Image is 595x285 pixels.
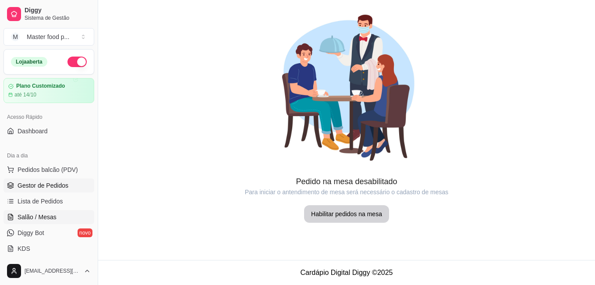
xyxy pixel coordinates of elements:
[18,213,57,221] span: Salão / Mesas
[304,205,389,223] button: Habilitar pedidos na mesa
[67,57,87,67] button: Alterar Status
[4,28,94,46] button: Select a team
[4,110,94,124] div: Acesso Rápido
[14,91,36,98] article: até 14/10
[18,165,78,174] span: Pedidos balcão (PDV)
[4,178,94,192] a: Gestor de Pedidos
[25,7,91,14] span: Diggy
[4,210,94,224] a: Salão / Mesas
[25,14,91,21] span: Sistema de Gestão
[4,260,94,281] button: [EMAIL_ADDRESS][DOMAIN_NAME]
[4,124,94,138] a: Dashboard
[18,228,44,237] span: Diggy Bot
[4,163,94,177] button: Pedidos balcão (PDV)
[4,4,94,25] a: DiggySistema de Gestão
[16,83,65,89] article: Plano Customizado
[4,226,94,240] a: Diggy Botnovo
[98,260,595,285] footer: Cardápio Digital Diggy © 2025
[18,127,48,135] span: Dashboard
[4,242,94,256] a: KDS
[25,267,80,274] span: [EMAIL_ADDRESS][DOMAIN_NAME]
[98,188,595,196] article: Para iniciar o antendimento de mesa será necessário o cadastro de mesas
[27,32,69,41] div: Master food p ...
[18,181,68,190] span: Gestor de Pedidos
[4,149,94,163] div: Dia a dia
[18,244,30,253] span: KDS
[4,78,94,103] a: Plano Customizadoaté 14/10
[98,175,595,188] article: Pedido na mesa desabilitado
[11,57,47,67] div: Loja aberta
[11,32,20,41] span: M
[18,197,63,206] span: Lista de Pedidos
[4,194,94,208] a: Lista de Pedidos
